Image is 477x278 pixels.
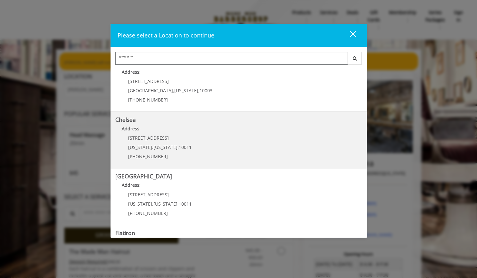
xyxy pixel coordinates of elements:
[351,56,358,61] i: Search button
[128,201,152,207] span: [US_STATE]
[153,144,177,150] span: [US_STATE]
[128,78,169,84] span: [STREET_ADDRESS]
[115,52,348,65] input: Search Center
[173,87,174,94] span: ,
[152,201,153,207] span: ,
[115,52,362,68] div: Center Select
[115,116,136,123] b: Chelsea
[198,87,200,94] span: ,
[122,182,141,188] b: Address:
[200,87,212,94] span: 10003
[115,229,135,237] b: Flatiron
[179,144,192,150] span: 10011
[174,87,198,94] span: [US_STATE]
[177,144,179,150] span: ,
[128,153,168,159] span: [PHONE_NUMBER]
[128,192,169,198] span: [STREET_ADDRESS]
[128,87,173,94] span: [GEOGRAPHIC_DATA]
[128,144,152,150] span: [US_STATE]
[153,201,177,207] span: [US_STATE]
[128,210,168,216] span: [PHONE_NUMBER]
[122,69,141,75] b: Address:
[128,135,169,141] span: [STREET_ADDRESS]
[177,201,179,207] span: ,
[128,97,168,103] span: [PHONE_NUMBER]
[342,30,355,40] div: close dialog
[122,126,141,132] b: Address:
[338,29,360,42] button: close dialog
[115,172,172,180] b: [GEOGRAPHIC_DATA]
[118,31,214,39] span: Please select a Location to continue
[179,201,192,207] span: 10011
[152,144,153,150] span: ,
